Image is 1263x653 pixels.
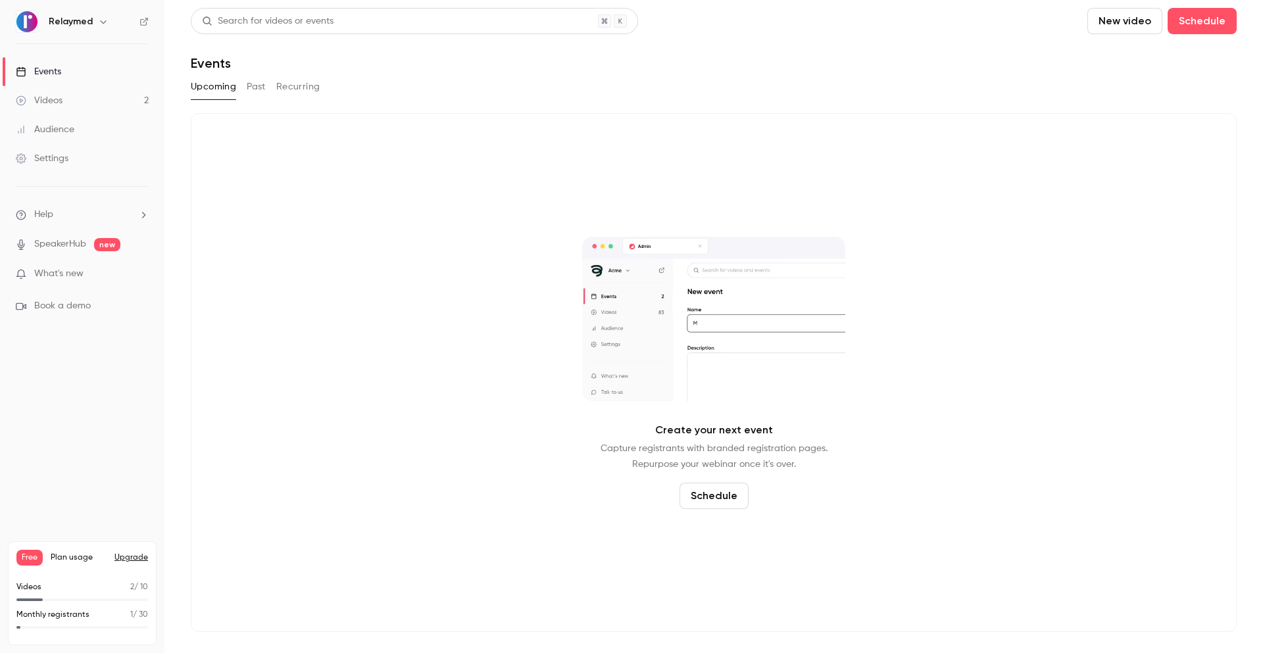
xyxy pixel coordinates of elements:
div: Search for videos or events [202,14,334,28]
p: Videos [16,581,41,593]
button: New video [1087,8,1162,34]
button: Past [247,76,266,97]
span: Plan usage [51,552,107,563]
div: Videos [16,94,62,107]
button: Upcoming [191,76,236,97]
span: 2 [130,583,134,591]
a: SpeakerHub [34,237,86,251]
span: What's new [34,267,84,281]
div: Settings [16,152,68,165]
p: / 10 [130,581,148,593]
h6: Relaymed [49,15,93,28]
h1: Events [191,55,231,71]
span: new [94,238,120,251]
div: Audience [16,123,74,136]
p: Capture registrants with branded registration pages. Repurpose your webinar once it's over. [601,441,828,472]
li: help-dropdown-opener [16,208,149,222]
div: Events [16,65,61,78]
button: Schedule [680,483,749,509]
button: Upgrade [114,552,148,563]
p: Monthly registrants [16,609,89,621]
span: Book a demo [34,299,91,313]
span: Help [34,208,53,222]
button: Schedule [1168,8,1237,34]
img: Relaymed [16,11,37,32]
span: Free [16,550,43,566]
p: Create your next event [655,422,773,438]
iframe: Noticeable Trigger [133,268,149,280]
span: 1 [130,611,133,619]
p: / 30 [130,609,148,621]
button: Recurring [276,76,320,97]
